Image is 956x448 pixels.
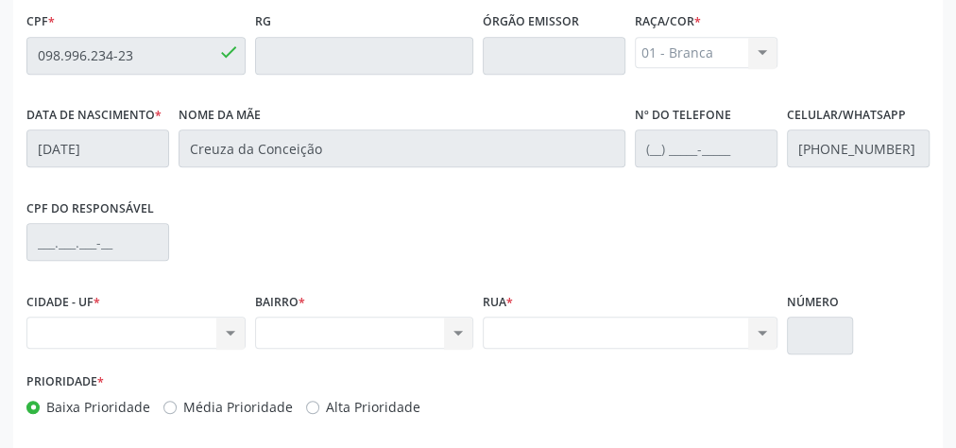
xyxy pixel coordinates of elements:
input: (__) _____-_____ [787,129,930,167]
label: Rua [483,287,513,317]
input: (__) _____-_____ [635,129,777,167]
label: Número [787,287,839,317]
label: Média Prioridade [183,397,293,417]
label: Raça/cor [635,8,701,37]
label: RG [255,8,271,37]
label: Alta Prioridade [326,397,420,417]
label: Baixa Prioridade [46,397,150,417]
label: Celular/WhatsApp [787,101,906,130]
label: BAIRRO [255,287,305,317]
label: Órgão emissor [483,8,579,37]
label: Nº do Telefone [635,101,731,130]
label: CIDADE - UF [26,287,100,317]
label: CPF [26,8,55,37]
label: Nome da mãe [179,101,261,130]
label: Data de nascimento [26,101,162,130]
span: done [218,42,239,62]
input: ___.___.___-__ [26,223,169,261]
label: CPF do responsável [26,194,154,223]
input: __/__/____ [26,129,169,167]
